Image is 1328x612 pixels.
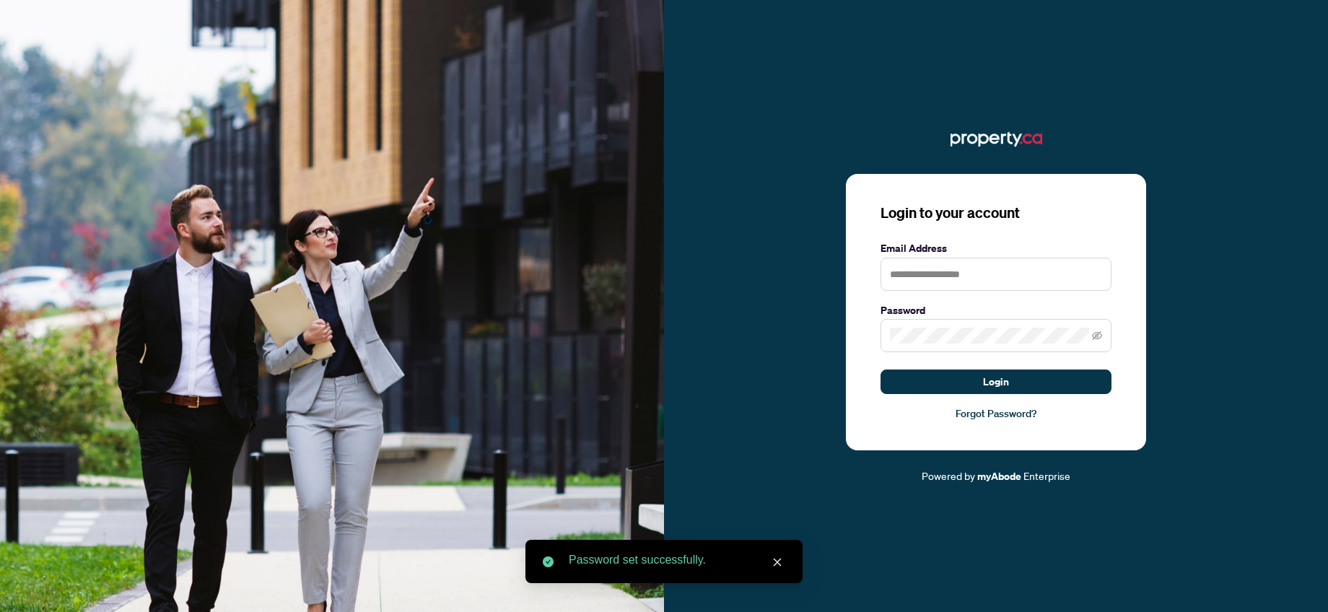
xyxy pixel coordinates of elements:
h3: Login to your account [881,203,1111,223]
a: Forgot Password? [881,406,1111,421]
div: Password set successfully. [569,551,785,569]
img: ma-logo [951,128,1042,151]
span: Powered by [922,469,975,482]
label: Email Address [881,240,1111,256]
span: check-circle [543,556,554,567]
span: eye-invisible [1092,331,1102,341]
span: close [772,557,782,567]
a: myAbode [977,468,1021,484]
label: Password [881,302,1111,318]
a: Close [769,554,785,570]
span: Enterprise [1023,469,1070,482]
button: Login [881,370,1111,394]
span: Login [983,370,1009,393]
